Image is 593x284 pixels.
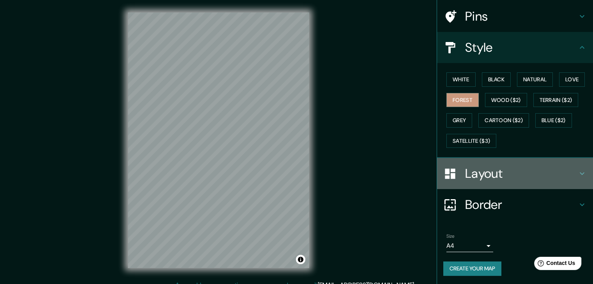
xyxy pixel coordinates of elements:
button: Satellite ($3) [446,134,496,148]
button: White [446,72,476,87]
button: Forest [446,93,479,107]
button: Black [482,72,511,87]
button: Wood ($2) [485,93,527,107]
button: Love [559,72,585,87]
h4: Pins [465,9,577,24]
label: Size [446,233,455,240]
button: Terrain ($2) [533,93,579,107]
div: Border [437,189,593,220]
h4: Layout [465,166,577,181]
button: Blue ($2) [535,113,572,128]
h4: Style [465,40,577,55]
button: Toggle attribution [296,255,305,264]
button: Cartoon ($2) [478,113,529,128]
canvas: Map [128,12,309,268]
button: Natural [517,72,553,87]
div: Layout [437,158,593,189]
h4: Border [465,197,577,212]
div: Pins [437,1,593,32]
iframe: Help widget launcher [524,254,584,275]
button: Grey [446,113,472,128]
div: A4 [446,240,493,252]
div: Style [437,32,593,63]
button: Create your map [443,261,501,276]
